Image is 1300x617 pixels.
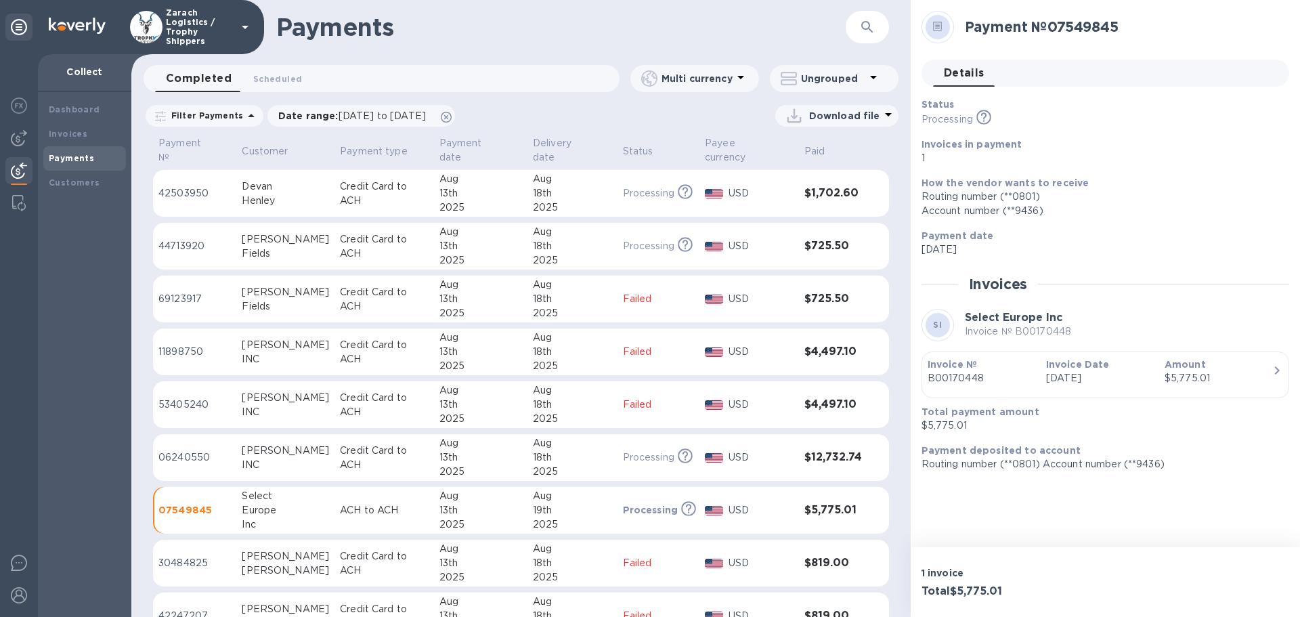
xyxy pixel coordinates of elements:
span: Paid [804,144,843,158]
p: Failed [623,398,695,412]
p: 69123917 [158,292,231,306]
div: 13th [439,186,522,200]
div: [PERSON_NAME] [242,549,329,563]
span: [DATE] to [DATE] [339,110,426,121]
div: 19th [533,503,612,517]
div: 2025 [439,570,522,584]
div: 2025 [533,412,612,426]
div: INC [242,405,329,419]
p: Failed [623,556,695,570]
span: Completed [166,69,232,88]
p: Invoice № B00170448 [965,324,1072,339]
div: 18th [533,450,612,465]
p: Processing [623,239,674,253]
div: 2025 [439,359,522,373]
b: Payment deposited to account [922,445,1081,456]
p: USD [729,345,794,359]
p: Zarach Logistics / Trophy Shippers [166,8,234,46]
b: Dashboard [49,104,100,114]
div: 2025 [533,465,612,479]
p: Payment № [158,136,213,165]
h3: $725.50 [804,240,862,253]
div: Aug [533,489,612,503]
p: 06240550 [158,450,231,465]
span: Payment № [158,136,231,165]
b: Invoices [49,129,87,139]
p: Failed [623,292,695,306]
h3: $4,497.10 [804,398,862,411]
p: Payment type [340,144,408,158]
div: Aug [439,331,522,345]
p: ACH to ACH [340,503,428,517]
div: 13th [439,345,522,359]
p: Credit Card to ACH [340,444,428,472]
div: 13th [439,239,522,253]
div: 18th [533,239,612,253]
div: [PERSON_NAME] [242,563,329,578]
span: Details [944,64,984,83]
div: Date range:[DATE] to [DATE] [267,105,455,127]
div: 18th [533,345,612,359]
div: 13th [439,556,522,570]
p: B00170448 [928,371,1035,385]
p: 1 invoice [922,566,1100,580]
h3: Total $5,775.01 [922,585,1100,598]
div: 2025 [533,306,612,320]
p: USD [729,450,794,465]
div: Devan [242,179,329,194]
span: Scheduled [253,72,302,86]
div: Aug [533,383,612,398]
h3: $5,775.01 [804,504,862,517]
h2: Payment № 07549845 [965,18,1278,35]
p: 42503950 [158,186,231,200]
div: $5,775.01 [1165,371,1272,385]
b: Payments [49,153,94,163]
div: INC [242,458,329,472]
p: USD [729,186,794,200]
h3: $819.00 [804,557,862,570]
div: 13th [439,450,522,465]
p: Customer [242,144,288,158]
div: Aug [439,278,522,292]
div: 18th [533,186,612,200]
p: USD [729,398,794,412]
div: 2025 [533,517,612,532]
div: 2025 [439,465,522,479]
div: [PERSON_NAME] [242,602,329,616]
img: USD [705,295,723,304]
div: Inc [242,517,329,532]
div: 18th [533,398,612,412]
b: How the vendor wants to receive [922,177,1089,188]
div: 13th [439,292,522,306]
div: Aug [439,383,522,398]
span: Payee currency [705,136,794,165]
img: Logo [49,18,106,34]
h3: $12,732.74 [804,451,862,464]
p: [DATE] [1046,371,1154,385]
p: Collect [49,65,121,79]
b: Invoices in payment [922,139,1022,150]
p: $5,775.01 [922,419,1278,433]
b: Customers [49,177,100,188]
div: 13th [439,398,522,412]
div: Aug [439,172,522,186]
div: 2025 [439,412,522,426]
p: Credit Card to ACH [340,232,428,261]
h1: Payments [276,13,766,41]
b: Invoice № [928,359,977,370]
img: USD [705,559,723,568]
p: Credit Card to ACH [340,549,428,578]
div: Aug [533,225,612,239]
b: SI [933,320,942,330]
p: Failed [623,345,695,359]
img: USD [705,189,723,198]
div: Fields [242,299,329,314]
b: Payment date [922,230,994,241]
div: Aug [533,172,612,186]
p: USD [729,503,794,517]
span: Payment type [340,144,425,158]
p: Processing [623,503,678,517]
div: Aug [533,436,612,450]
div: 13th [439,503,522,517]
b: Total payment amount [922,406,1039,417]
